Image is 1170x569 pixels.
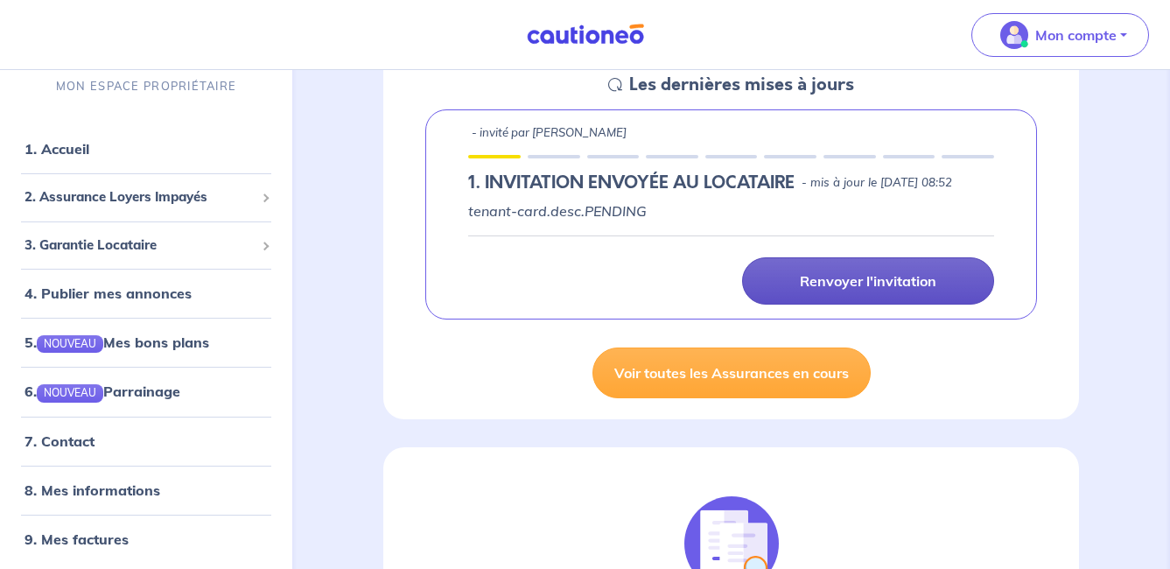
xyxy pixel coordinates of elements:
[56,78,236,95] p: MON ESPACE PROPRIÉTAIRE
[7,131,285,166] div: 1. Accueil
[472,124,627,142] p: - invité par [PERSON_NAME]
[468,200,994,221] p: tenant-card.desc.PENDING
[7,522,285,557] div: 9. Mes factures
[1035,25,1117,46] p: Mon compte
[7,180,285,214] div: 2. Assurance Loyers Impayés
[629,74,854,95] h5: Les dernières mises à jours
[25,432,95,450] a: 7. Contact
[7,374,285,409] div: 6.NOUVEAUParrainage
[468,172,994,193] div: state: PENDING, Context: IN-LANDLORD
[25,530,129,548] a: 9. Mes factures
[25,334,209,351] a: 5.NOUVEAUMes bons plans
[1000,21,1028,49] img: illu_account_valid_menu.svg
[7,325,285,360] div: 5.NOUVEAUMes bons plans
[7,276,285,311] div: 4. Publier mes annonces
[25,481,160,499] a: 8. Mes informations
[25,383,180,400] a: 6.NOUVEAUParrainage
[7,228,285,263] div: 3. Garantie Locataire
[468,172,795,193] h5: 1.︎ INVITATION ENVOYÉE AU LOCATAIRE
[971,13,1149,57] button: illu_account_valid_menu.svgMon compte
[25,187,255,207] span: 2. Assurance Loyers Impayés
[802,174,952,192] p: - mis à jour le [DATE] 08:52
[800,272,936,290] p: Renvoyer l'invitation
[592,348,871,398] a: Voir toutes les Assurances en cours
[25,284,192,302] a: 4. Publier mes annonces
[25,235,255,256] span: 3. Garantie Locataire
[520,24,651,46] img: Cautioneo
[25,140,89,158] a: 1. Accueil
[7,473,285,508] div: 8. Mes informations
[7,424,285,459] div: 7. Contact
[742,257,994,305] a: Renvoyer l'invitation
